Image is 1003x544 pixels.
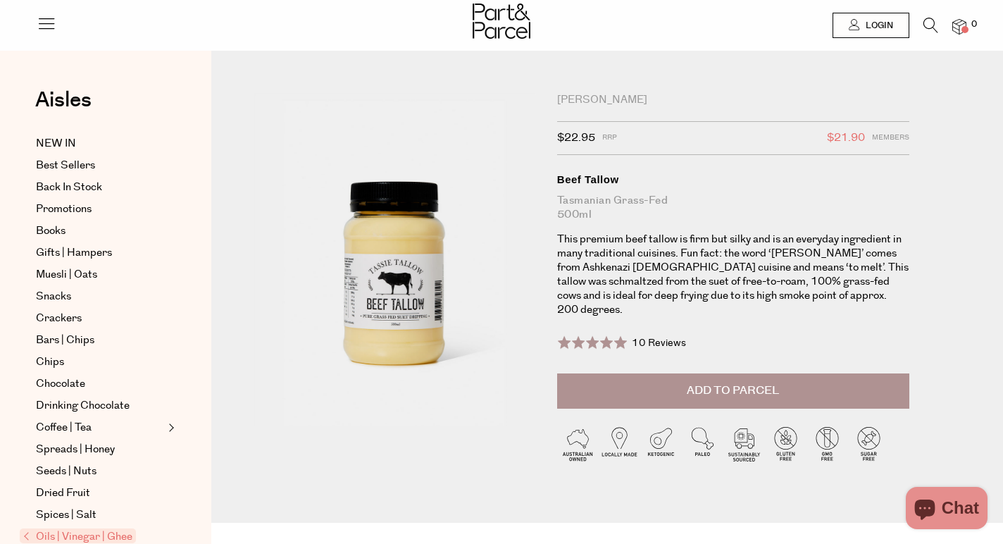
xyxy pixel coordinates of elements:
[36,441,164,458] a: Spreads | Honey
[36,332,94,349] span: Bars | Chips
[36,245,112,261] span: Gifts | Hampers
[36,397,164,414] a: Drinking Chocolate
[848,423,890,464] img: P_P-ICONS-Live_Bec_V11_Sugar_Free.svg
[687,383,779,399] span: Add to Parcel
[35,89,92,125] a: Aisles
[599,423,640,464] img: P_P-ICONS-Live_Bec_V11_Locally_Made_2.svg
[36,201,92,218] span: Promotions
[862,20,893,32] span: Login
[632,336,686,350] span: 10 Reviews
[36,507,164,524] a: Spices | Salt
[36,354,164,371] a: Chips
[36,463,164,480] a: Seeds | Nuts
[36,201,164,218] a: Promotions
[557,233,909,317] p: This premium beef tallow is firm but silky and is an everyday ingredient in many traditional cuis...
[968,18,980,31] span: 0
[36,245,164,261] a: Gifts | Hampers
[765,423,806,464] img: P_P-ICONS-Live_Bec_V11_Gluten_Free.svg
[36,485,90,502] span: Dried Fruit
[36,135,164,152] a: NEW IN
[36,463,96,480] span: Seeds | Nuts
[165,419,175,436] button: Expand/Collapse Coffee | Tea
[36,288,164,305] a: Snacks
[602,129,617,147] span: RRP
[36,179,164,196] a: Back In Stock
[254,93,536,426] img: A clear plastic jar with a black lid containing beef tallow. The label on the jar indicates it is...
[36,354,64,371] span: Chips
[36,266,97,283] span: Muesli | Oats
[36,223,164,240] a: Books
[36,266,164,283] a: Muesli | Oats
[36,397,130,414] span: Drinking Chocolate
[36,332,164,349] a: Bars | Chips
[806,423,848,464] img: P_P-ICONS-Live_Bec_V11_GMO_Free.svg
[36,310,82,327] span: Crackers
[36,310,164,327] a: Crackers
[36,288,71,305] span: Snacks
[36,157,95,174] span: Best Sellers
[682,423,723,464] img: P_P-ICONS-Live_Bec_V11_Paleo.svg
[36,419,92,436] span: Coffee | Tea
[35,85,92,116] span: Aisles
[557,373,909,409] button: Add to Parcel
[557,194,909,222] div: Tasmanian Grass-Fed 500ml
[872,129,909,147] span: Members
[36,135,76,152] span: NEW IN
[723,423,765,464] img: P_P-ICONS-Live_Bec_V11_Sustainable_Sourced.svg
[640,423,682,464] img: P_P-ICONS-Live_Bec_V11_Ketogenic.svg
[36,376,85,392] span: Chocolate
[557,423,599,464] img: P_P-ICONS-Live_Bec_V11_Australian_Owned.svg
[20,528,136,543] span: Oils | Vinegar | Ghee
[827,129,865,147] span: $21.90
[833,13,909,38] a: Login
[36,223,66,240] span: Books
[36,419,164,436] a: Coffee | Tea
[36,485,164,502] a: Dried Fruit
[557,129,595,147] span: $22.95
[473,4,530,39] img: Part&Parcel
[36,441,115,458] span: Spreads | Honey
[952,19,966,34] a: 0
[36,179,102,196] span: Back In Stock
[36,507,96,524] span: Spices | Salt
[36,157,164,174] a: Best Sellers
[557,173,909,187] div: Beef Tallow
[557,93,909,107] div: [PERSON_NAME]
[902,487,992,533] inbox-online-store-chat: Shopify online store chat
[36,376,164,392] a: Chocolate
